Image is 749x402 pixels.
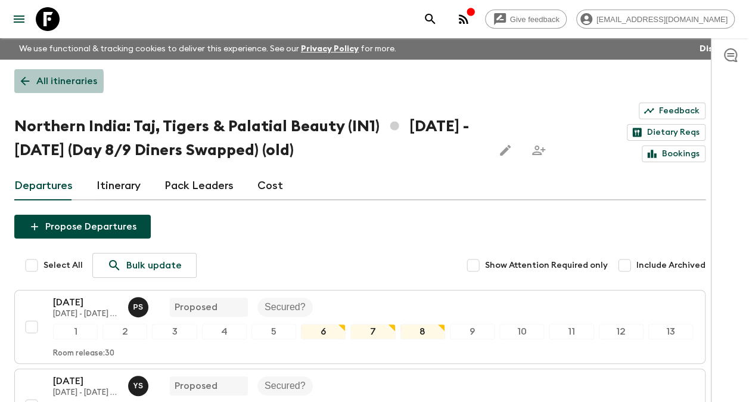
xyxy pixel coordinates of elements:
[301,324,346,339] div: 6
[504,15,566,24] span: Give feedback
[485,259,608,271] span: Show Attention Required only
[499,324,544,339] div: 10
[164,172,234,200] a: Pack Leaders
[450,324,495,339] div: 9
[128,376,151,396] button: YS
[126,258,182,273] p: Bulk update
[36,74,97,88] p: All itineraries
[265,379,306,393] p: Secured?
[636,259,706,271] span: Include Archived
[400,324,445,339] div: 8
[152,324,197,339] div: 3
[202,324,247,339] div: 4
[485,10,567,29] a: Give feedback
[14,290,706,364] button: [DATE][DATE] - [DATE] (Day 8/9 Diners Swapped) (old)Pankaj SharmaProposedSecured?1234567891011121...
[418,7,442,31] button: search adventures
[102,324,147,339] div: 2
[599,324,644,339] div: 12
[53,349,114,358] p: Room release: 30
[576,10,735,29] div: [EMAIL_ADDRESS][DOMAIN_NAME]
[128,301,151,310] span: Pankaj Sharma
[175,379,217,393] p: Proposed
[53,324,98,339] div: 1
[14,38,401,60] p: We use functional & tracking cookies to deliver this experience. See our for more.
[265,300,306,314] p: Secured?
[7,7,31,31] button: menu
[133,381,143,391] p: Y S
[257,298,313,317] div: Secured?
[648,324,693,339] div: 13
[639,103,706,119] a: Feedback
[14,115,484,162] h1: Northern India: Taj, Tigers & Palatial Beauty (IN1) [DATE] - [DATE] (Day 8/9 Diners Swapped) (old)
[53,374,119,388] p: [DATE]
[642,146,706,162] a: Bookings
[350,324,395,339] div: 7
[14,172,73,200] a: Departures
[251,324,296,339] div: 5
[590,15,734,24] span: [EMAIL_ADDRESS][DOMAIN_NAME]
[257,376,313,395] div: Secured?
[92,253,197,278] a: Bulk update
[53,295,119,310] p: [DATE]
[527,138,551,162] span: Share this itinerary
[128,297,151,317] button: PS
[128,379,151,389] span: Yashvardhan Singh Shekhawat
[14,69,104,93] a: All itineraries
[627,124,706,141] a: Dietary Reqs
[53,310,119,319] p: [DATE] - [DATE] (Day 8/9 Diners Swapped) (old)
[133,302,143,312] p: P S
[97,172,141,200] a: Itinerary
[549,324,593,339] div: 11
[43,259,83,271] span: Select All
[257,172,283,200] a: Cost
[493,138,517,162] button: Edit this itinerary
[301,45,359,53] a: Privacy Policy
[14,215,151,239] button: Propose Departures
[175,300,217,314] p: Proposed
[53,388,119,398] p: [DATE] - [DATE] (Day 8/9 Diners Swapped) (old)
[697,41,735,57] button: Dismiss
